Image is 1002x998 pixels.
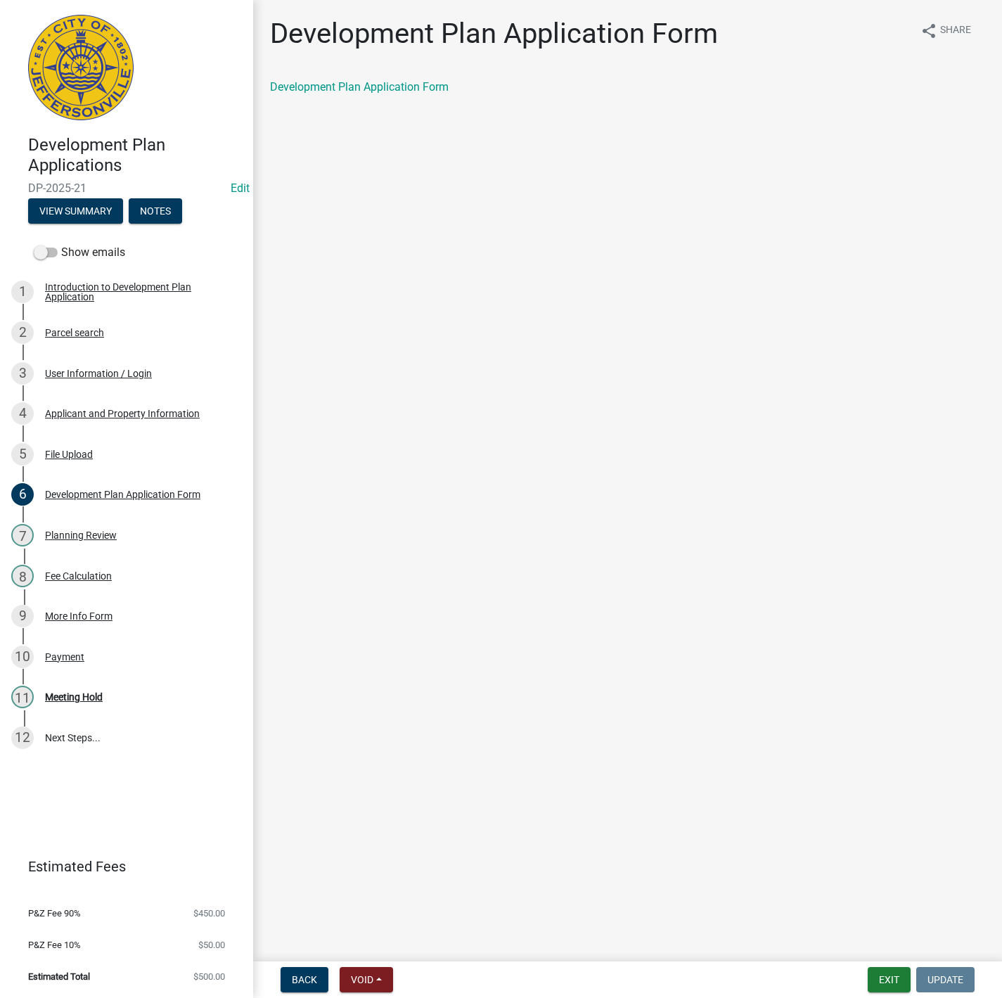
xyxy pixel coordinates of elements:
[28,181,225,195] span: DP-2025-21
[11,362,34,385] div: 3
[351,974,373,985] span: Void
[11,321,34,344] div: 2
[45,530,117,540] div: Planning Review
[11,565,34,587] div: 8
[11,727,34,749] div: 12
[45,449,93,459] div: File Upload
[28,909,81,918] span: P&Z Fee 90%
[34,244,125,261] label: Show emails
[11,443,34,466] div: 5
[11,483,34,506] div: 6
[270,17,718,51] h1: Development Plan Application Form
[129,198,182,224] button: Notes
[193,909,225,918] span: $450.00
[28,972,90,981] span: Estimated Total
[129,206,182,217] wm-modal-confirm: Notes
[45,369,152,378] div: User Information / Login
[281,967,328,992] button: Back
[45,692,103,702] div: Meeting Hold
[909,17,982,44] button: shareShare
[11,402,34,425] div: 4
[193,972,225,981] span: $500.00
[28,15,134,120] img: City of Jeffersonville, Indiana
[45,282,231,302] div: Introduction to Development Plan Application
[45,490,200,499] div: Development Plan Application Form
[45,571,112,581] div: Fee Calculation
[920,23,937,39] i: share
[28,198,123,224] button: View Summary
[198,940,225,949] span: $50.00
[11,852,231,881] a: Estimated Fees
[45,328,104,338] div: Parcel search
[45,611,113,621] div: More Info Form
[28,206,123,217] wm-modal-confirm: Summary
[11,605,34,627] div: 9
[292,974,317,985] span: Back
[11,524,34,546] div: 7
[45,652,84,662] div: Payment
[927,974,963,985] span: Update
[28,135,242,176] h4: Development Plan Applications
[231,181,250,195] wm-modal-confirm: Edit Application Number
[916,967,975,992] button: Update
[270,80,449,94] a: Development Plan Application Form
[11,646,34,668] div: 10
[11,281,34,303] div: 1
[28,940,81,949] span: P&Z Fee 10%
[940,23,971,39] span: Share
[45,409,200,418] div: Applicant and Property Information
[868,967,911,992] button: Exit
[231,181,250,195] a: Edit
[340,967,393,992] button: Void
[11,686,34,708] div: 11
